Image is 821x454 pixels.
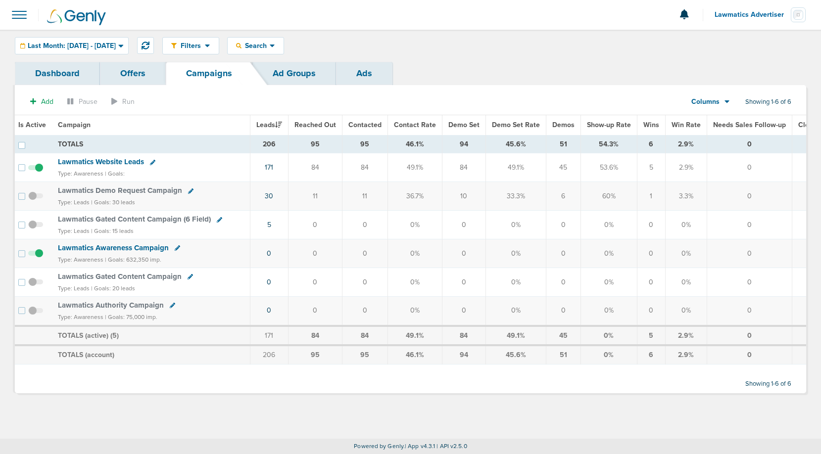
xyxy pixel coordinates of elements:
[546,211,580,239] td: 0
[52,326,250,346] td: TOTALS (active) ( )
[288,135,342,153] td: 95
[485,135,546,153] td: 45.6%
[707,296,792,325] td: 0
[288,239,342,268] td: 0
[665,182,707,211] td: 3.3%
[250,345,288,364] td: 206
[546,182,580,211] td: 6
[707,239,792,268] td: 0
[405,443,435,450] span: | App v4.3.1
[336,62,392,85] a: Ads
[387,345,442,364] td: 46.1%
[643,121,659,129] span: Wins
[100,62,166,85] a: Offers
[665,296,707,325] td: 0%
[58,215,211,224] span: Lawmatics Gated Content Campaign (6 Field)
[256,121,282,129] span: Leads
[58,121,91,129] span: Campaign
[485,182,546,211] td: 33.3%
[25,94,59,109] button: Add
[707,182,792,211] td: 0
[442,182,485,211] td: 10
[485,296,546,325] td: 0%
[637,182,665,211] td: 1
[58,170,103,177] small: Type: Awareness
[665,211,707,239] td: 0%
[587,121,631,129] span: Show-up Rate
[28,43,116,49] span: Last Month: [DATE] - [DATE]
[294,121,336,129] span: Reached Out
[112,331,117,340] span: 5
[580,153,637,182] td: 53.6%
[546,239,580,268] td: 0
[387,211,442,239] td: 0%
[105,256,161,263] small: | Goals: 632,350 imp.
[637,345,665,364] td: 6
[58,314,103,320] small: Type: Awareness
[18,121,46,129] span: Is Active
[387,153,442,182] td: 49.1%
[637,211,665,239] td: 0
[47,9,106,25] img: Genly
[637,296,665,325] td: 0
[637,135,665,153] td: 6
[288,268,342,296] td: 0
[713,121,786,129] span: Needs Sales Follow-up
[665,326,707,346] td: 2.9%
[580,135,637,153] td: 54.3%
[288,326,342,346] td: 84
[442,345,485,364] td: 94
[707,211,792,239] td: 0
[637,268,665,296] td: 0
[58,157,144,166] span: Lawmatics Website Leads
[637,326,665,346] td: 5
[91,199,135,206] small: | Goals: 30 leads
[442,239,485,268] td: 0
[41,97,53,106] span: Add
[387,326,442,346] td: 49.1%
[387,239,442,268] td: 0%
[580,296,637,325] td: 0%
[546,268,580,296] td: 0
[448,121,480,129] span: Demo Set
[442,135,485,153] td: 94
[485,153,546,182] td: 49.1%
[552,121,575,129] span: Demos
[267,249,271,258] a: 0
[691,97,720,107] span: Columns
[288,345,342,364] td: 95
[166,62,252,85] a: Campaigns
[665,268,707,296] td: 0%
[342,153,387,182] td: 84
[288,211,342,239] td: 0
[387,296,442,325] td: 0%
[52,135,250,153] td: TOTALS
[52,345,250,364] td: TOTALS (account)
[665,345,707,364] td: 2.9%
[250,326,288,346] td: 171
[580,182,637,211] td: 60%
[707,345,792,364] td: 0
[442,296,485,325] td: 0
[342,211,387,239] td: 0
[485,239,546,268] td: 0%
[580,345,637,364] td: 0%
[288,182,342,211] td: 11
[265,163,273,172] a: 171
[105,170,125,177] small: | Goals:
[58,301,164,310] span: Lawmatics Authority Campaign
[707,135,792,153] td: 0
[342,239,387,268] td: 0
[546,153,580,182] td: 45
[15,62,100,85] a: Dashboard
[58,227,90,234] small: Type: Leads
[580,268,637,296] td: 0%
[580,326,637,346] td: 0%
[348,121,382,129] span: Contacted
[485,211,546,239] td: 0%
[546,296,580,325] td: 0
[442,326,485,346] td: 84
[387,182,442,211] td: 36.7%
[58,272,182,281] span: Lawmatics Gated Content Campaign
[342,182,387,211] td: 11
